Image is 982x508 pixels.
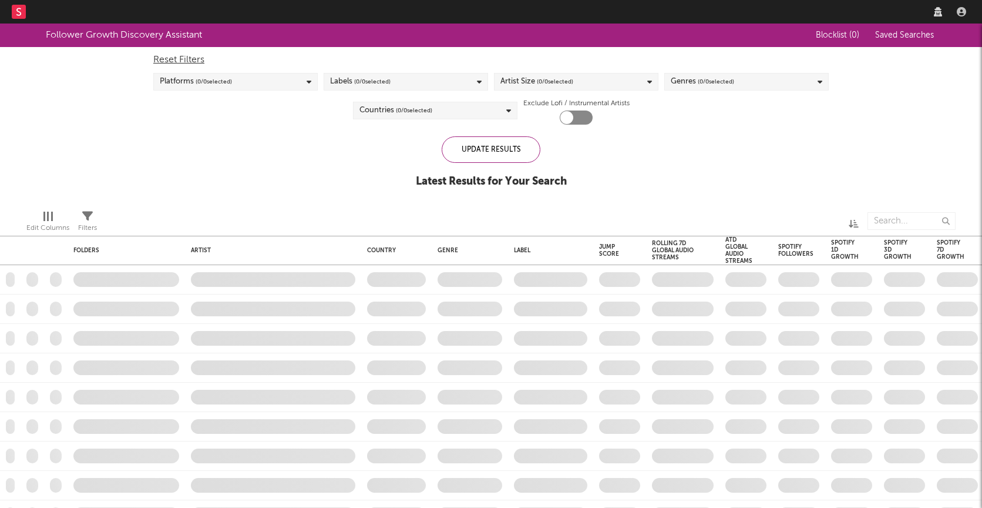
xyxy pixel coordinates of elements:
[359,103,432,118] div: Countries
[500,75,573,89] div: Artist Size
[867,212,956,230] input: Search...
[196,75,232,89] span: ( 0 / 0 selected)
[26,206,69,240] div: Edit Columns
[725,236,752,265] div: ATD Global Audio Streams
[872,31,936,40] button: Saved Searches
[652,240,696,261] div: Rolling 7D Global Audio Streams
[354,75,391,89] span: ( 0 / 0 selected)
[599,243,623,258] div: Jump Score
[514,247,581,254] div: Label
[26,221,69,235] div: Edit Columns
[523,96,630,111] label: Exclude Lofi / Instrumental Artists
[330,75,391,89] div: Labels
[73,247,162,254] div: Folders
[537,75,573,89] span: ( 0 / 0 selected)
[937,239,964,260] div: Spotify 7D Growth
[396,103,432,118] span: ( 0 / 0 selected)
[78,206,97,240] div: Filters
[191,247,349,254] div: Artist
[875,31,936,39] span: Saved Searches
[367,247,420,254] div: Country
[438,247,496,254] div: Genre
[816,31,859,39] span: Blocklist
[671,75,734,89] div: Genres
[78,221,97,235] div: Filters
[778,243,813,258] div: Spotify Followers
[160,75,232,89] div: Platforms
[46,28,202,42] div: Follower Growth Discovery Assistant
[442,136,540,163] div: Update Results
[849,31,859,39] span: ( 0 )
[884,239,912,260] div: Spotify 3D Growth
[831,239,859,260] div: Spotify 1D Growth
[416,175,567,189] div: Latest Results for Your Search
[153,53,829,67] div: Reset Filters
[698,75,734,89] span: ( 0 / 0 selected)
